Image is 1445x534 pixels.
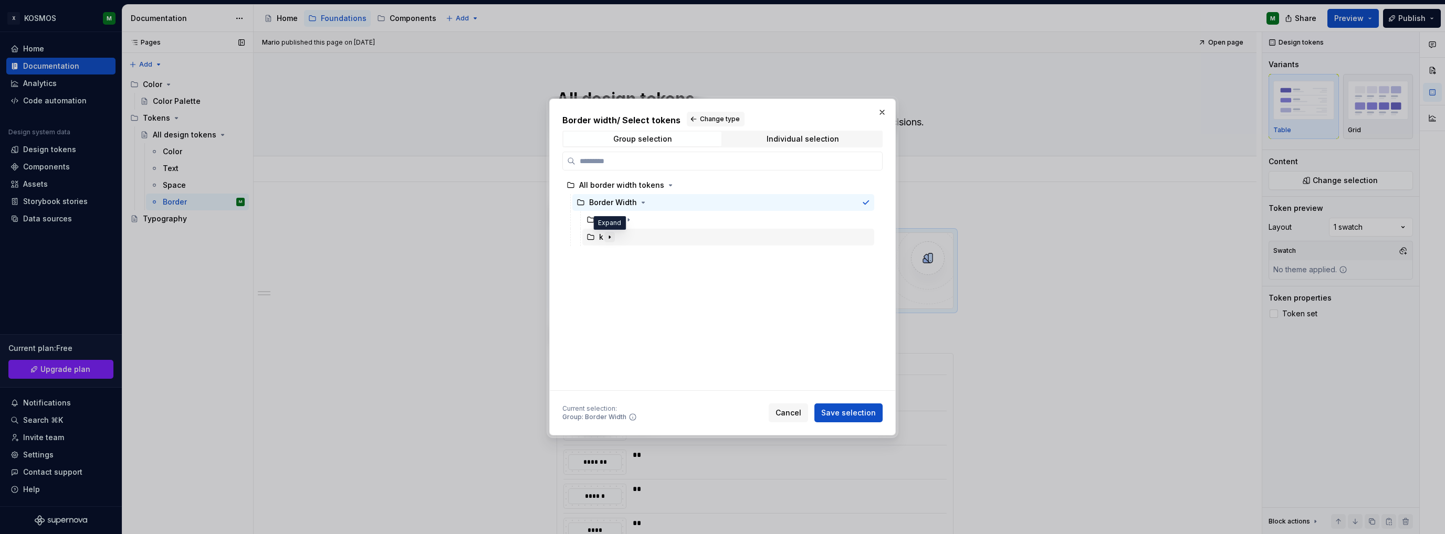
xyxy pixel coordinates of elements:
[769,403,808,422] button: Cancel
[579,180,664,190] div: All border width tokens
[593,216,626,230] div: Expand
[687,112,745,126] button: Change type
[821,408,876,418] span: Save selection
[776,408,801,418] span: Cancel
[562,112,883,126] h2: Border width / Select tokens
[767,135,839,143] div: Individual selection
[814,403,883,422] button: Save selection
[599,232,603,242] div: k
[613,135,672,143] div: Group selection
[562,413,626,421] div: Group: Border Width
[700,115,740,123] span: Change type
[599,215,622,225] div: global
[589,197,637,208] div: Border Width
[562,404,637,413] div: Current selection :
